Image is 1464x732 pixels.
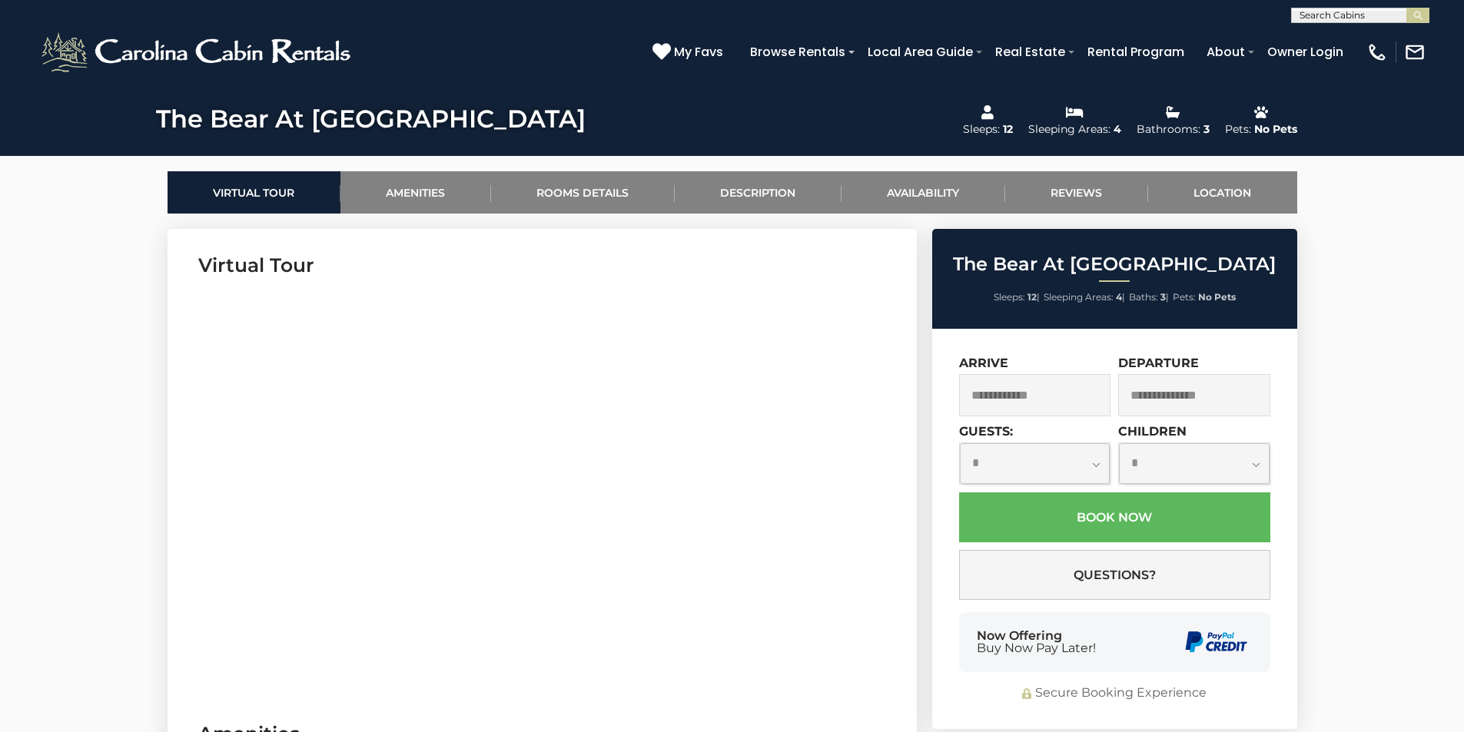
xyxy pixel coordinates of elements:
span: Buy Now Pay Later! [977,642,1096,654]
a: My Favs [652,42,727,62]
strong: No Pets [1198,291,1236,303]
li: | [1129,287,1169,307]
span: Sleeping Areas: [1044,291,1114,303]
strong: 12 [1027,291,1037,303]
a: Location [1148,171,1297,214]
a: Browse Rentals [742,38,853,65]
img: phone-regular-white.png [1366,41,1388,63]
span: Baths: [1129,291,1158,303]
label: Departure [1118,356,1199,370]
a: Real Estate [988,38,1073,65]
a: Virtual Tour [168,171,340,214]
a: Owner Login [1260,38,1351,65]
h3: Virtual Tour [198,252,886,279]
li: | [994,287,1040,307]
a: Amenities [340,171,491,214]
strong: 4 [1116,291,1122,303]
a: Availability [842,171,1005,214]
a: About [1199,38,1253,65]
div: Now Offering [977,630,1096,654]
a: Local Area Guide [860,38,981,65]
a: Reviews [1005,171,1148,214]
strong: 3 [1160,291,1166,303]
a: Description [675,171,842,214]
label: Children [1118,424,1187,439]
img: White-1-2.png [38,29,357,75]
a: Rental Program [1080,38,1192,65]
h2: The Bear At [GEOGRAPHIC_DATA] [936,254,1293,274]
a: Rooms Details [491,171,675,214]
label: Arrive [959,356,1008,370]
div: Secure Booking Experience [959,684,1270,702]
button: Questions? [959,550,1270,600]
label: Guests: [959,424,1013,439]
button: Book Now [959,492,1270,542]
span: Pets: [1173,291,1196,303]
img: mail-regular-white.png [1404,41,1426,63]
li: | [1044,287,1125,307]
span: Sleeps: [994,291,1025,303]
span: My Favs [674,42,723,61]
